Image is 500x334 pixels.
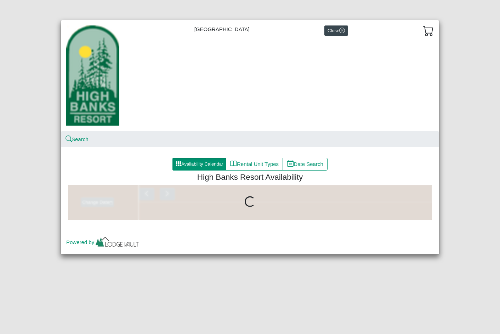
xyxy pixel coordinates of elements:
h4: High Banks Resort Availability [73,172,427,182]
div: [GEOGRAPHIC_DATA] [61,20,439,131]
a: Powered by [66,239,140,245]
svg: book [230,160,237,167]
svg: calendar date [287,160,294,167]
img: 434d8394-c507-4c7e-820f-02cb6d77d79a.jpg [66,25,119,126]
img: lv-small.ca335149.png [94,235,140,250]
svg: x circle [339,28,345,33]
svg: cart [423,25,434,36]
svg: grid3x3 gap fill [176,161,181,167]
button: calendar dateDate Search [283,158,328,171]
a: searchSearch [66,136,89,142]
button: Closex circle [324,25,348,36]
svg: search [66,137,72,142]
button: grid3x3 gap fillAvailability Calendar [172,158,226,171]
button: bookRental Unit Types [226,158,283,171]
